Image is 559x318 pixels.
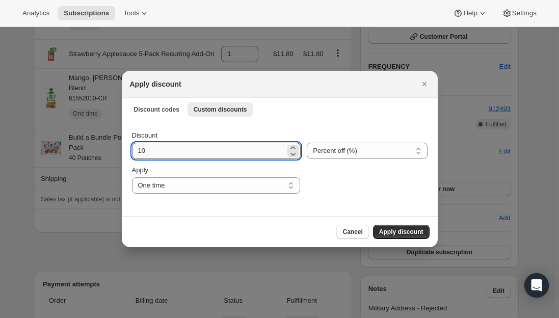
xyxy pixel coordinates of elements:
[194,105,247,114] span: Custom discounts
[122,120,438,216] div: Custom discounts
[64,9,109,17] span: Subscriptions
[524,273,549,298] div: Open Intercom Messenger
[132,166,149,174] span: Apply
[128,102,185,117] button: Discount codes
[188,102,253,117] button: Custom discounts
[117,6,155,20] button: Tools
[373,225,430,239] button: Apply discount
[134,105,179,114] span: Discount codes
[496,6,543,20] button: Settings
[132,131,158,139] span: Discount
[336,225,368,239] button: Cancel
[379,228,423,236] span: Apply discount
[463,9,477,17] span: Help
[447,6,493,20] button: Help
[58,6,115,20] button: Subscriptions
[512,9,537,17] span: Settings
[417,77,432,91] button: Close
[123,9,139,17] span: Tools
[16,6,56,20] button: Analytics
[130,79,181,89] h2: Apply discount
[22,9,49,17] span: Analytics
[342,228,362,236] span: Cancel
